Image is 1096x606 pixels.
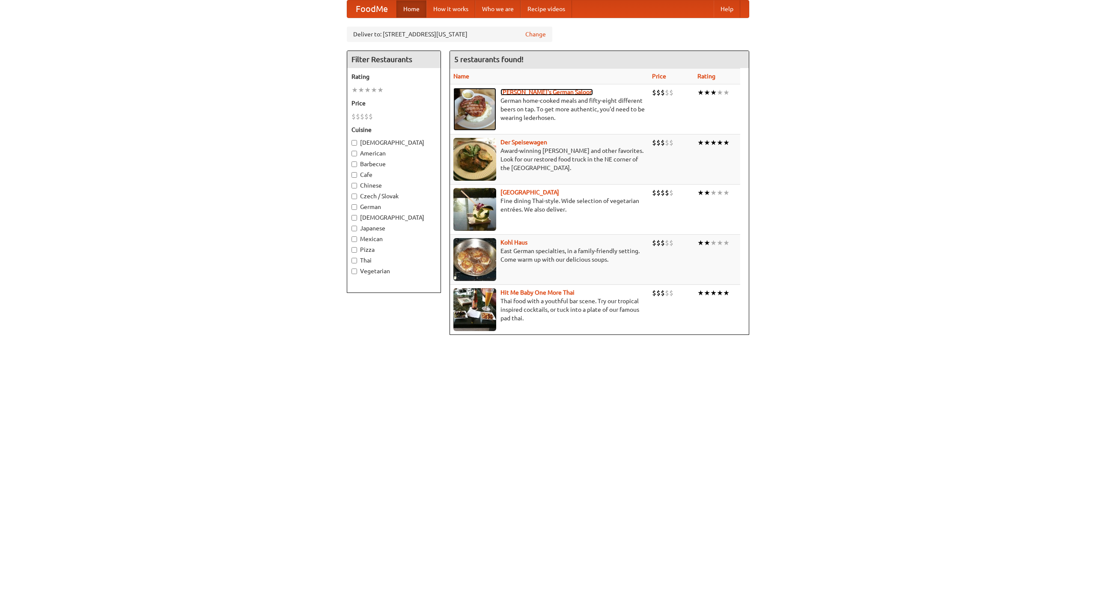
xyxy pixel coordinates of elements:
li: ★ [710,88,717,97]
li: $ [656,88,661,97]
li: $ [661,288,665,298]
li: ★ [697,138,704,147]
a: Hit Me Baby One More Thai [500,289,575,296]
li: $ [669,88,673,97]
label: Thai [351,256,436,265]
li: $ [652,288,656,298]
li: ★ [717,238,723,248]
label: Chinese [351,181,436,190]
li: ★ [351,85,358,95]
li: $ [661,188,665,197]
label: Barbecue [351,160,436,168]
a: [GEOGRAPHIC_DATA] [500,189,559,196]
li: ★ [704,88,710,97]
a: FoodMe [347,0,396,18]
li: $ [656,288,661,298]
label: Vegetarian [351,267,436,275]
li: ★ [723,288,730,298]
ng-pluralize: 5 restaurants found! [454,55,524,63]
img: speisewagen.jpg [453,138,496,181]
li: ★ [704,238,710,248]
li: $ [364,112,369,121]
li: ★ [717,288,723,298]
a: How it works [426,0,475,18]
li: ★ [723,188,730,197]
li: ★ [697,88,704,97]
li: $ [665,188,669,197]
li: $ [356,112,360,121]
li: $ [669,288,673,298]
li: ★ [723,88,730,97]
li: $ [351,112,356,121]
label: German [351,203,436,211]
div: Deliver to: [STREET_ADDRESS][US_STATE] [347,27,552,42]
li: ★ [697,188,704,197]
input: Pizza [351,247,357,253]
li: $ [652,188,656,197]
p: German home-cooked meals and fifty-eight different beers on tap. To get more authentic, you'd nee... [453,96,645,122]
li: $ [652,88,656,97]
li: $ [665,288,669,298]
li: $ [669,238,673,248]
li: $ [661,88,665,97]
input: Japanese [351,226,357,231]
li: $ [652,238,656,248]
li: ★ [371,85,377,95]
li: $ [665,138,669,147]
li: ★ [704,188,710,197]
li: ★ [704,288,710,298]
li: $ [652,138,656,147]
li: ★ [710,138,717,147]
label: [DEMOGRAPHIC_DATA] [351,138,436,147]
li: ★ [717,188,723,197]
li: ★ [717,88,723,97]
input: Czech / Slovak [351,194,357,199]
li: $ [661,138,665,147]
a: Home [396,0,426,18]
input: Thai [351,258,357,263]
a: Der Speisewagen [500,139,547,146]
img: kohlhaus.jpg [453,238,496,281]
li: $ [369,112,373,121]
a: Name [453,73,469,80]
a: Rating [697,73,715,80]
input: Chinese [351,183,357,188]
label: Cafe [351,170,436,179]
li: ★ [710,238,717,248]
a: Help [714,0,740,18]
p: Fine dining Thai-style. Wide selection of vegetarian entrées. We also deliver. [453,197,645,214]
input: [DEMOGRAPHIC_DATA] [351,140,357,146]
li: $ [360,112,364,121]
p: East German specialties, in a family-friendly setting. Come warm up with our delicious soups. [453,247,645,264]
a: Recipe videos [521,0,572,18]
img: babythai.jpg [453,288,496,331]
li: $ [665,238,669,248]
p: Award-winning [PERSON_NAME] and other favorites. Look for our restored food truck in the NE corne... [453,146,645,172]
label: American [351,149,436,158]
h5: Rating [351,72,436,81]
li: ★ [697,288,704,298]
li: ★ [723,138,730,147]
h5: Price [351,99,436,107]
p: Thai food with a youthful bar scene. Try our tropical inspired cocktails, or tuck into a plate of... [453,297,645,322]
li: ★ [723,238,730,248]
input: Cafe [351,172,357,178]
input: Barbecue [351,161,357,167]
img: esthers.jpg [453,88,496,131]
li: ★ [710,188,717,197]
a: [PERSON_NAME]'s German Saloon [500,89,593,96]
li: $ [661,238,665,248]
li: ★ [364,85,371,95]
li: ★ [717,138,723,147]
li: $ [656,238,661,248]
li: ★ [704,138,710,147]
li: ★ [358,85,364,95]
input: American [351,151,357,156]
input: [DEMOGRAPHIC_DATA] [351,215,357,221]
a: Kohl Haus [500,239,527,246]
